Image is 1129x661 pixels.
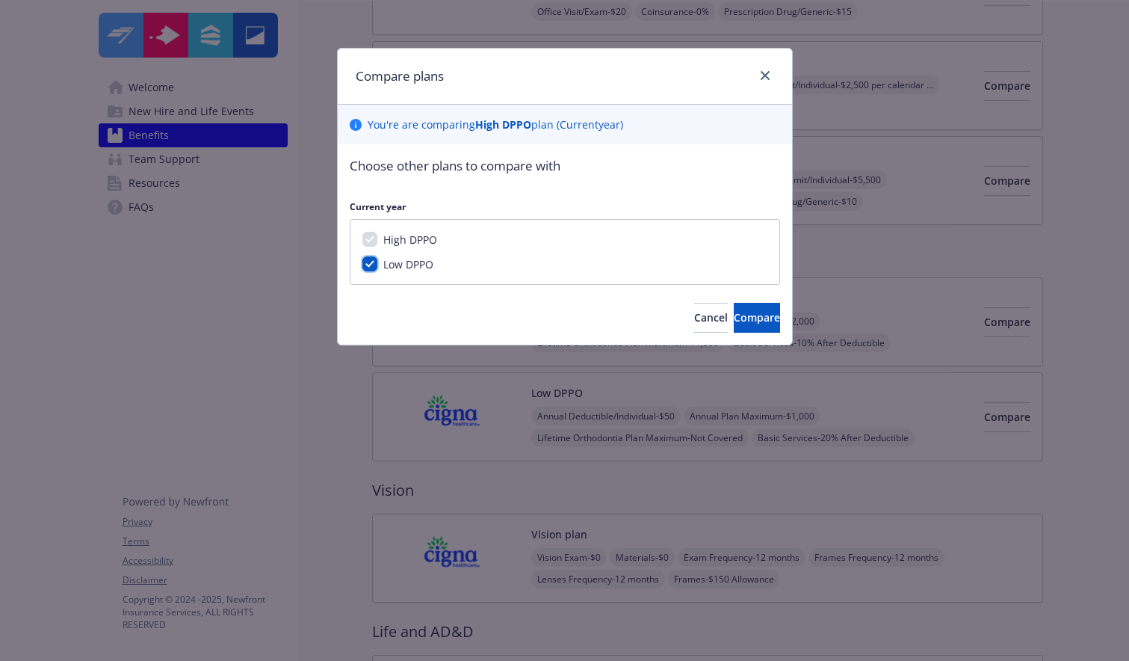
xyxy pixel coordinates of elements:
[694,310,728,325] span: Cancel
[350,200,780,213] p: Current year
[475,117,531,132] b: High DPPO
[356,67,444,86] h1: Compare plans
[383,257,433,271] span: Low DPPO
[350,156,780,176] p: Choose other plans to compare with
[756,67,774,84] a: close
[734,310,780,325] span: Compare
[734,303,780,333] button: Compare
[368,117,623,132] p: You ' re are comparing plan ( Current year)
[694,303,728,333] button: Cancel
[383,233,437,247] span: High DPPO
